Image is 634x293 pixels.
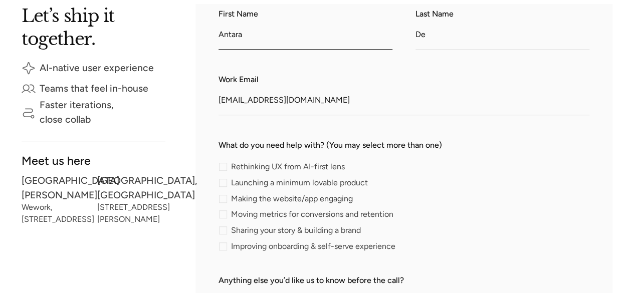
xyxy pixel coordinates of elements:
[231,164,345,170] span: Rethinking UX from AI-first lens
[231,227,361,233] span: Sharing your story & building a brand
[219,274,589,286] label: Anything else you’d like us to know before the call?
[22,157,165,165] div: Meet us here
[97,177,165,198] div: [GEOGRAPHIC_DATA], [GEOGRAPHIC_DATA]
[22,204,89,222] div: Wework, [STREET_ADDRESS]
[97,204,165,222] div: [STREET_ADDRESS][PERSON_NAME]
[219,8,392,20] label: First Name
[219,88,589,115] input: Enter your work email
[231,212,393,218] span: Moving metrics for conversions and retention
[40,102,165,123] div: Faster iterations, close collab
[219,139,589,151] label: What do you need help with? (You may select more than one)
[415,8,589,20] label: Last Name
[231,243,395,249] span: Improving onboarding & self-serve experience
[219,22,392,50] input: Enter your first name
[22,177,89,198] div: [GEOGRAPHIC_DATA][PERSON_NAME]
[40,65,154,72] div: AI-native user experience
[231,196,353,202] span: Making the website/app engaging
[219,74,589,86] label: Work Email
[231,180,368,186] span: Launching a minimum lovable product
[415,22,589,50] input: Enter your last name
[40,85,148,92] div: Teams that feel in-house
